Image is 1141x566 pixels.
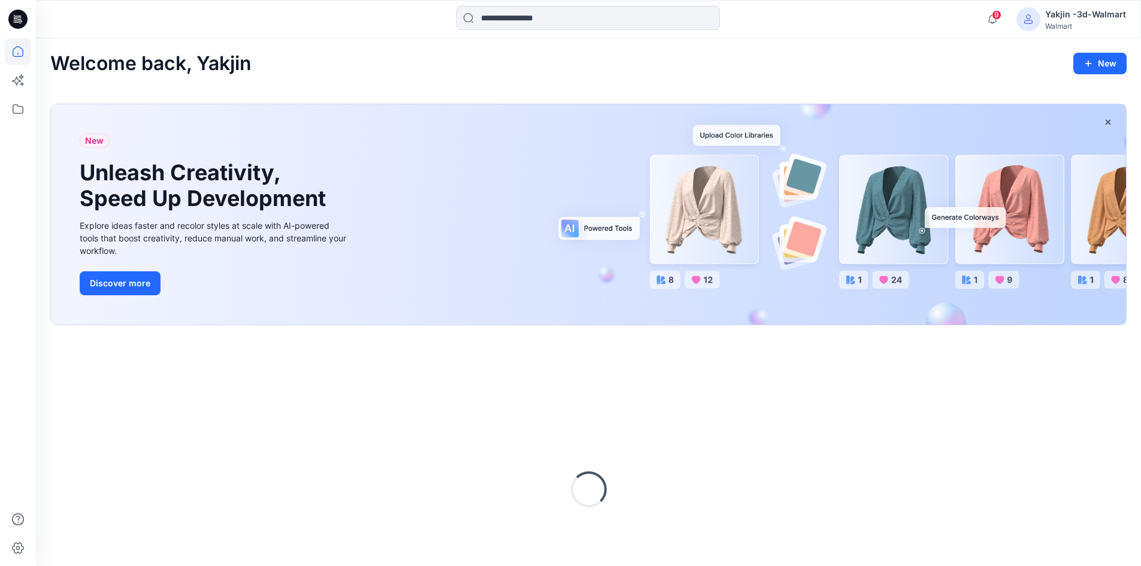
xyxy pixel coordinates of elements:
div: Yakjin -3d-Walmart [1045,7,1126,22]
button: New [1073,53,1127,74]
h1: Unleash Creativity, Speed Up Development [80,160,331,211]
span: 9 [992,10,1001,20]
span: New [85,134,104,148]
button: Discover more [80,271,161,295]
div: Explore ideas faster and recolor styles at scale with AI-powered tools that boost creativity, red... [80,219,349,257]
svg: avatar [1024,14,1033,24]
div: Walmart [1045,22,1126,31]
a: Discover more [80,271,349,295]
h2: Welcome back, Yakjin [50,53,252,75]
